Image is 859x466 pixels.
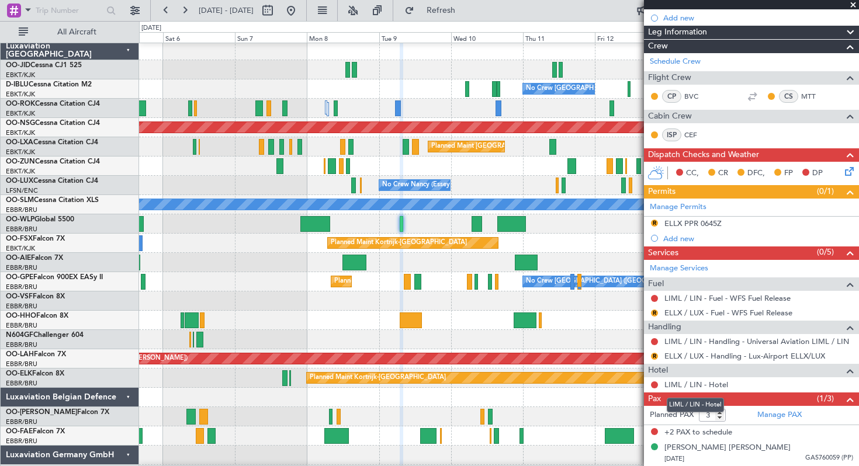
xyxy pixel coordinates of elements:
[6,158,35,165] span: OO-ZUN
[6,274,33,281] span: OO-GPE
[650,263,708,274] a: Manage Services
[6,167,35,176] a: EBKT/KJK
[6,274,103,281] a: OO-GPEFalcon 900EX EASy II
[331,234,467,252] div: Planned Maint Kortrijk-[GEOGRAPHIC_DATA]
[6,370,32,377] span: OO-ELK
[36,2,103,19] input: Trip Number
[664,308,792,318] a: ELLX / LUX - Fuel - WFS Fuel Release
[805,453,853,463] span: GA5760059 (PP)
[662,128,681,141] div: ISP
[6,120,35,127] span: OO-NSG
[812,168,823,179] span: DP
[163,32,235,43] div: Sat 6
[6,351,66,358] a: OO-LAHFalcon 7X
[6,409,109,416] a: OO-[PERSON_NAME]Falcon 7X
[779,90,798,103] div: CS
[648,392,661,406] span: Pax
[6,255,63,262] a: OO-AIEFalcon 7X
[6,216,74,223] a: OO-WLPGlobal 5500
[648,26,707,39] span: Leg Information
[6,90,35,99] a: EBKT/KJK
[334,273,546,290] div: Planned Maint [GEOGRAPHIC_DATA] ([GEOGRAPHIC_DATA] National)
[6,332,84,339] a: N604GFChallenger 604
[784,168,793,179] span: FP
[6,428,33,435] span: OO-FAE
[664,293,791,303] a: LIML / LIN - Fuel - WFS Fuel Release
[6,197,99,204] a: OO-SLMCessna Citation XLS
[6,100,100,107] a: OO-ROKCessna Citation CJ4
[650,409,694,421] label: Planned PAX
[6,158,100,165] a: OO-ZUNCessna Citation CJ4
[648,148,759,162] span: Dispatch Checks and Weather
[648,71,691,85] span: Flight Crew
[30,28,123,36] span: All Aircraft
[664,336,849,346] a: LIML / LIN - Handling - Universal Aviation LIML / LIN
[686,168,699,179] span: CC,
[648,40,668,53] span: Crew
[6,437,37,446] a: EBBR/BRU
[6,62,82,69] a: OO-JIDCessna CJ1 525
[6,216,34,223] span: OO-WLP
[399,1,469,20] button: Refresh
[664,454,684,463] span: [DATE]
[6,428,65,435] a: OO-FAEFalcon 7X
[6,139,33,146] span: OO-LXA
[6,81,92,88] a: D-IBLUCessna Citation M2
[6,225,37,234] a: EBBR/BRU
[595,32,667,43] div: Fri 12
[6,178,33,185] span: OO-LUX
[6,186,38,195] a: LFSN/ENC
[664,442,791,454] div: [PERSON_NAME] [PERSON_NAME]
[13,23,127,41] button: All Aircraft
[523,32,595,43] div: Thu 11
[664,351,825,361] a: ELLX / LUX - Handling - Lux-Airport ELLX/LUX
[6,206,37,214] a: EBBR/BRU
[817,392,834,405] span: (1/3)
[431,138,643,155] div: Planned Maint [GEOGRAPHIC_DATA] ([GEOGRAPHIC_DATA] National)
[451,32,523,43] div: Wed 10
[664,427,732,439] span: +2 PAX to schedule
[6,351,34,358] span: OO-LAH
[663,13,853,23] div: Add new
[382,176,452,194] div: No Crew Nancy (Essey)
[6,312,36,319] span: OO-HHO
[662,90,681,103] div: CP
[6,379,37,388] a: EBBR/BRU
[651,220,658,227] button: R
[6,255,31,262] span: OO-AIE
[6,197,34,204] span: OO-SLM
[379,32,451,43] div: Tue 9
[648,110,692,123] span: Cabin Crew
[6,293,33,300] span: OO-VSF
[235,32,307,43] div: Sun 7
[6,148,35,157] a: EBKT/KJK
[310,369,446,387] div: Planned Maint Kortrijk-[GEOGRAPHIC_DATA]
[6,178,98,185] a: OO-LUXCessna Citation CJ4
[6,128,35,137] a: EBKT/KJK
[684,130,711,140] a: CEF
[718,168,728,179] span: CR
[757,409,802,421] a: Manage PAX
[6,312,68,319] a: OO-HHOFalcon 8X
[6,109,35,118] a: EBKT/KJK
[648,277,664,291] span: Fuel
[6,370,64,377] a: OO-ELKFalcon 8X
[6,302,37,311] a: EBBR/BRU
[817,185,834,197] span: (0/1)
[526,273,722,290] div: No Crew [GEOGRAPHIC_DATA] ([GEOGRAPHIC_DATA] National)
[6,409,77,416] span: OO-[PERSON_NAME]
[684,91,711,102] a: BVC
[650,201,706,213] a: Manage Permits
[6,139,98,146] a: OO-LXACessna Citation CJ4
[664,380,728,390] a: LIML / LIN - Hotel
[6,293,65,300] a: OO-VSFFalcon 8X
[141,23,161,33] div: [DATE]
[6,332,33,339] span: N604GF
[6,283,37,291] a: EBBR/BRU
[817,246,834,258] span: (0/5)
[648,246,678,260] span: Services
[6,100,35,107] span: OO-ROK
[199,5,254,16] span: [DATE] - [DATE]
[663,234,853,244] div: Add new
[6,71,35,79] a: EBKT/KJK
